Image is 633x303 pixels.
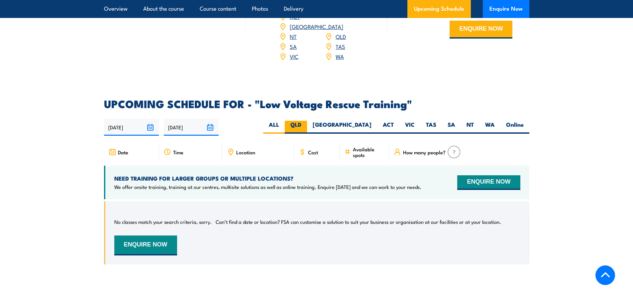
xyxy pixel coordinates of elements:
span: Cost [308,149,318,155]
a: WA [336,52,344,60]
label: TAS [420,121,442,134]
h2: UPCOMING SCHEDULE FOR - "Low Voltage Rescue Training" [104,99,529,108]
label: ALL [263,121,285,134]
a: VIC [290,52,298,60]
label: NT [461,121,479,134]
a: TAS [336,42,345,50]
label: Online [500,121,529,134]
p: Can’t find a date or location? FSA can customise a solution to suit your business or organisation... [216,219,501,225]
button: ENQUIRE NOW [457,175,520,190]
span: Location [236,149,255,155]
p: We offer onsite training, training at our centres, multisite solutions as well as online training... [114,184,421,190]
h4: NEED TRAINING FOR LARGER GROUPS OR MULTIPLE LOCATIONS? [114,175,421,182]
a: [GEOGRAPHIC_DATA] [290,22,343,30]
button: ENQUIRE NOW [114,235,177,255]
a: QLD [336,32,346,40]
label: WA [479,121,500,134]
input: To date [164,119,219,136]
span: Time [173,149,183,155]
label: SA [442,121,461,134]
span: Date [118,149,128,155]
label: ACT [377,121,399,134]
input: From date [104,119,159,136]
span: Available spots [353,146,384,158]
a: SA [290,42,297,50]
span: How many people? [403,149,446,155]
label: VIC [399,121,420,134]
label: QLD [285,121,307,134]
p: No classes match your search criteria, sorry. [114,219,212,225]
label: [GEOGRAPHIC_DATA] [307,121,377,134]
a: NT [290,32,297,40]
button: ENQUIRE NOW [450,21,512,39]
